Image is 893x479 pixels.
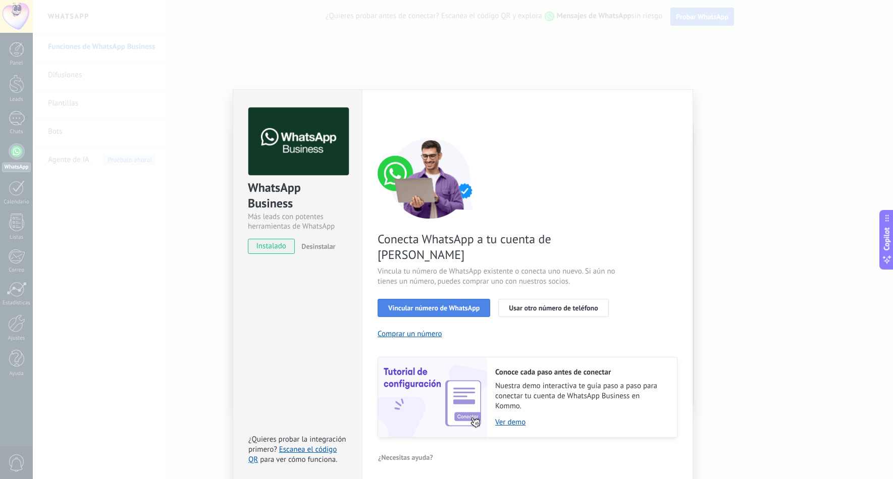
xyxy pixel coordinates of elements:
button: Usar otro número de teléfono [498,299,608,317]
div: Más leads con potentes herramientas de WhatsApp [248,212,347,231]
span: Conecta WhatsApp a tu cuenta de [PERSON_NAME] [378,231,618,262]
h2: Conoce cada paso antes de conectar [495,367,667,377]
img: logo_main.png [248,108,349,176]
button: ¿Necesitas ayuda? [378,450,434,465]
span: Vincula tu número de WhatsApp existente o conecta uno nuevo. Si aún no tienes un número, puedes c... [378,267,618,287]
a: Ver demo [495,417,667,427]
span: para ver cómo funciona. [260,455,337,464]
span: instalado [248,239,294,254]
span: Nuestra demo interactiva te guía paso a paso para conectar tu cuenta de WhatsApp Business en Kommo. [495,381,667,411]
span: Vincular número de WhatsApp [388,304,480,311]
span: ¿Quieres probar la integración primero? [248,435,346,454]
a: Escanea el código QR [248,445,337,464]
button: Vincular número de WhatsApp [378,299,490,317]
span: Usar otro número de teléfono [509,304,598,311]
button: Comprar un número [378,329,442,339]
span: Copilot [882,227,892,250]
div: WhatsApp Business [248,180,347,212]
span: Desinstalar [301,242,335,251]
span: ¿Necesitas ayuda? [378,454,433,461]
button: Desinstalar [297,239,335,254]
img: connect number [378,138,484,219]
